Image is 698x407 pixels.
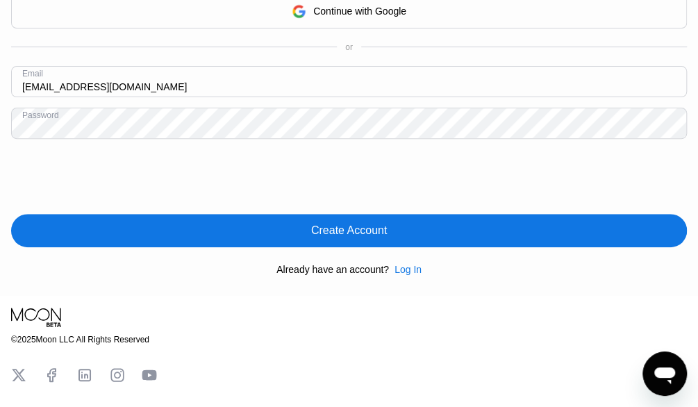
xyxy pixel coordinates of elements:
iframe: reCAPTCHA [11,149,222,203]
div: Email [22,69,43,78]
div: Continue with Google [313,6,406,17]
div: Log In [389,264,422,275]
iframe: Button to launch messaging window [642,351,687,396]
div: Password [22,110,59,120]
div: Create Account [11,214,687,247]
div: © 2025 Moon LLC All Rights Reserved [11,335,687,344]
div: Log In [394,264,422,275]
div: Create Account [311,224,387,238]
div: Already have an account? [276,264,389,275]
div: or [345,42,353,52]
